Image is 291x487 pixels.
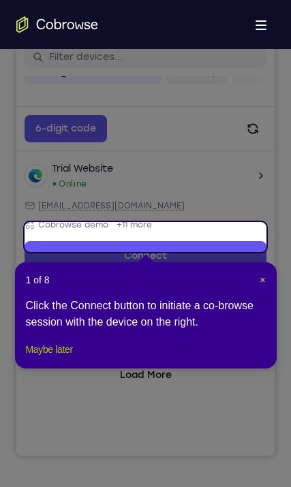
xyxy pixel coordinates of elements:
[260,274,265,285] span: ×
[8,201,168,212] div: Email
[37,183,40,186] div: New devices found.
[22,220,92,231] span: Cobrowse demo
[26,298,266,330] div: Click the Connect button to initiate a co-browse session with the device on the right.
[8,242,250,272] a: Connect
[35,163,97,176] div: Trial Website
[8,220,92,231] div: App
[16,16,98,33] a: Go to the home page
[260,273,265,287] button: Close Tour
[33,8,107,30] h1: Connect
[100,220,136,231] span: +11 more
[22,201,168,212] span: web@example.com
[26,273,50,287] span: 1 of 8
[35,179,71,190] div: Online
[26,341,73,358] button: Maybe later
[33,51,242,65] input: Filter devices...
[223,116,250,143] button: Refresh
[8,116,91,143] button: 6-digit code
[95,365,164,387] button: Load More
